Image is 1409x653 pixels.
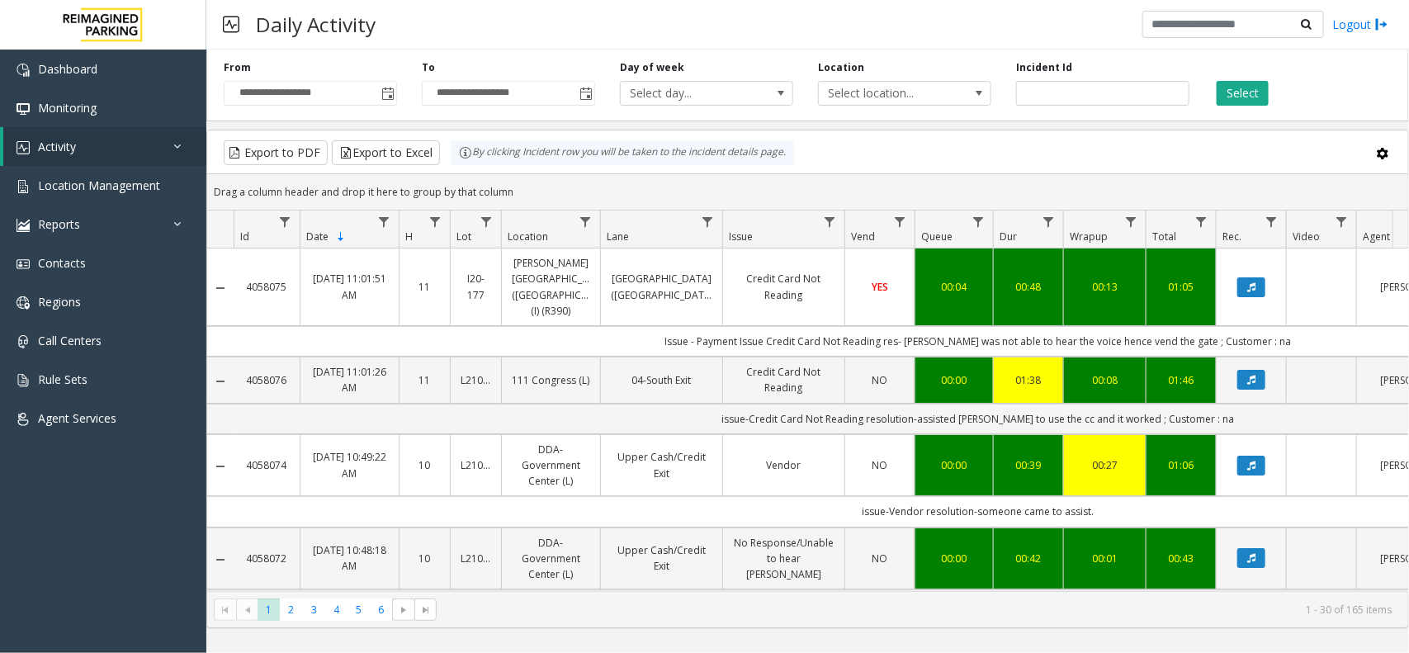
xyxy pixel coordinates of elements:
span: Lot [456,229,471,244]
a: Rec. Filter Menu [1260,211,1283,233]
a: L21023900 [461,457,491,473]
a: 4058072 [244,551,290,566]
a: Dur Filter Menu [1038,211,1060,233]
button: Select [1217,81,1269,106]
a: 00:27 [1074,457,1136,473]
a: 01:38 [1004,372,1053,388]
span: Select day... [621,82,758,105]
div: 00:00 [925,551,983,566]
a: Collapse Details [207,375,234,388]
a: DDA-Government Center (L) [512,442,590,490]
a: [GEOGRAPHIC_DATA] ([GEOGRAPHIC_DATA]) [611,271,712,302]
span: Dashboard [38,61,97,77]
a: 04-South Exit [611,372,712,388]
a: 10 [409,551,440,566]
span: Rule Sets [38,371,87,387]
span: Activity [38,139,76,154]
a: Upper Cash/Credit Exit [611,449,712,480]
a: Lot Filter Menu [475,211,498,233]
a: 00:00 [925,372,983,388]
img: 'icon' [17,296,30,310]
img: 'icon' [17,102,30,116]
a: 01:05 [1156,279,1206,295]
a: 01:06 [1156,457,1206,473]
span: Page 1 [258,599,280,621]
span: Go to the next page [397,603,410,617]
a: NO [855,457,905,473]
a: Total Filter Menu [1190,211,1213,233]
a: No Response/Unable to hear [PERSON_NAME] [733,535,835,583]
span: Queue [921,229,953,244]
span: Monitoring [38,100,97,116]
a: [DATE] 11:01:51 AM [310,271,389,302]
a: Video Filter Menu [1331,211,1353,233]
a: Wrapup Filter Menu [1120,211,1142,233]
a: Id Filter Menu [274,211,296,233]
a: 00:48 [1004,279,1053,295]
button: Export to Excel [332,140,440,165]
a: 00:04 [925,279,983,295]
img: 'icon' [17,180,30,193]
a: L21066000 [461,372,491,388]
span: H [405,229,413,244]
a: 11 [409,372,440,388]
a: Credit Card Not Reading [733,271,835,302]
span: Id [240,229,249,244]
label: To [422,60,435,75]
a: 111 Congress (L) [512,372,590,388]
div: Drag a column header and drop it here to group by that column [207,177,1408,206]
span: Toggle popup [576,82,594,105]
a: Collapse Details [207,282,234,295]
div: 00:13 [1074,279,1136,295]
a: [DATE] 10:49:22 AM [310,449,389,480]
span: Page 3 [303,599,325,621]
span: Regions [38,294,81,310]
a: NO [855,372,905,388]
span: Page 2 [280,599,302,621]
a: YES [855,279,905,295]
img: 'icon' [17,258,30,271]
a: NO [855,551,905,566]
span: Location [508,229,548,244]
a: [PERSON_NAME][GEOGRAPHIC_DATA] ([GEOGRAPHIC_DATA]) (I) (R390) [512,255,590,319]
button: Export to PDF [224,140,328,165]
span: Date [306,229,329,244]
img: pageIcon [223,4,239,45]
span: Contacts [38,255,86,271]
label: Location [818,60,864,75]
span: YES [872,280,888,294]
span: NO [872,551,888,565]
a: 00:39 [1004,457,1053,473]
span: Select location... [819,82,956,105]
span: Video [1293,229,1320,244]
a: H Filter Menu [424,211,447,233]
span: Agent Services [38,410,116,426]
img: infoIcon.svg [459,146,472,159]
img: 'icon' [17,64,30,77]
img: logout [1375,16,1388,33]
a: Collapse Details [207,553,234,566]
a: Date Filter Menu [373,211,395,233]
label: Day of week [620,60,684,75]
span: Call Centers [38,333,102,348]
a: 00:00 [925,457,983,473]
a: 00:43 [1156,551,1206,566]
a: 4058075 [244,279,290,295]
img: 'icon' [17,141,30,154]
span: Toggle popup [378,82,396,105]
a: Vend Filter Menu [889,211,911,233]
a: [DATE] 11:01:26 AM [310,364,389,395]
div: 00:08 [1074,372,1136,388]
a: 4058074 [244,457,290,473]
a: Upper Cash/Credit Exit [611,542,712,574]
img: 'icon' [17,335,30,348]
a: 11 [409,279,440,295]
